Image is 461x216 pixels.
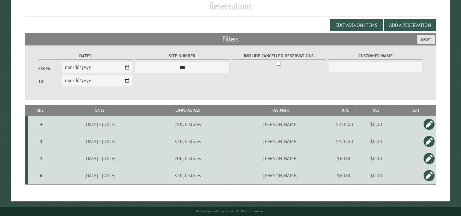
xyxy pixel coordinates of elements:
[54,138,146,144] div: [DATE] - [DATE]
[30,172,52,178] div: 6
[38,52,133,59] label: Dates
[229,133,332,150] td: [PERSON_NAME]
[38,78,62,84] label: To:
[229,150,332,167] td: [PERSON_NAME]
[147,105,229,116] th: Camper Details
[332,133,356,150] td: $420.00
[384,19,436,31] button: Add a Reservation
[54,155,146,161] div: [DATE] - [DATE]
[30,121,52,127] div: 4
[54,121,146,127] div: [DATE] - [DATE]
[229,105,332,116] th: Customer
[330,19,383,31] button: Edit Add-on Items
[196,209,265,213] small: © Campground Commander LLC. All rights reserved.
[53,105,147,116] th: Dates
[332,167,356,184] td: $60.00
[356,150,396,167] td: $0.00
[54,172,146,178] div: [DATE] - [DATE]
[356,133,396,150] td: $0.00
[332,150,356,167] td: $60.00
[147,133,229,150] td: 32ft, 0 slides
[38,66,62,71] label: From:
[232,52,326,59] label: Include Cancelled Reservations
[396,105,436,116] th: Edit
[147,167,229,184] td: 32ft, 0 slides
[229,167,332,184] td: [PERSON_NAME]
[135,52,230,59] label: Site Number
[28,105,53,116] th: Site
[356,167,396,184] td: $0.00
[417,35,435,44] button: Reset
[332,105,356,116] th: Total
[30,155,52,161] div: 2
[25,33,436,45] h2: Filters
[147,116,229,133] td: 28ft, 0 slides
[229,116,332,133] td: [PERSON_NAME]
[328,52,423,59] label: Customer Name
[356,105,396,116] th: Due
[30,138,52,144] div: 1
[356,116,396,133] td: $0.00
[332,116,356,133] td: $270.00
[147,150,229,167] td: 20ft, 0 slides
